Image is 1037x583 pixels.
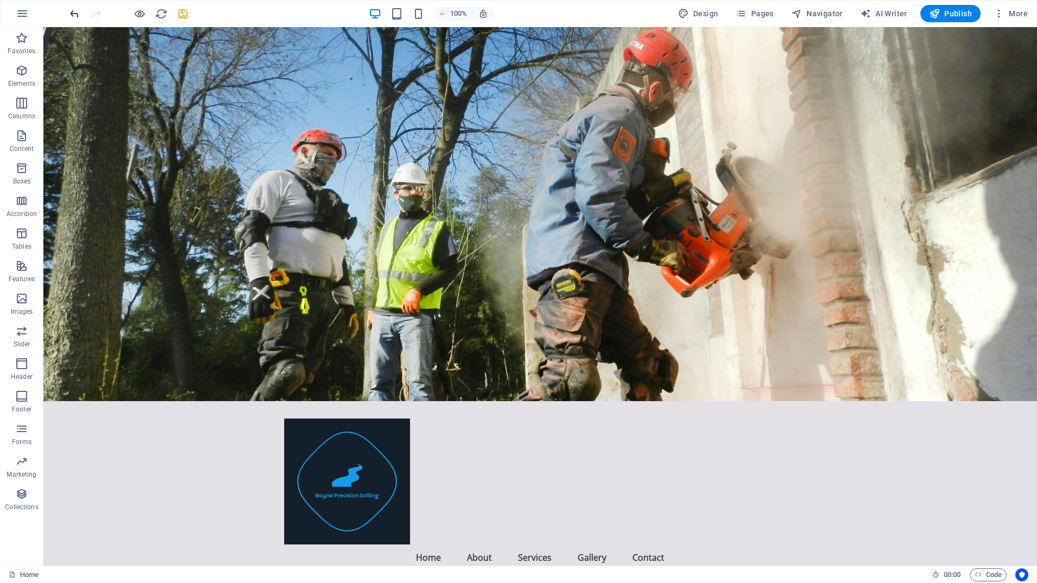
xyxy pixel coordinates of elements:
[155,7,168,20] button: reload
[975,568,1002,581] span: Code
[1015,568,1028,581] button: Usercentrics
[791,8,843,19] span: Navigator
[14,340,30,348] p: Slider
[944,568,961,581] span: 00 00
[929,8,972,19] span: Publish
[176,7,189,20] button: save
[932,568,961,581] h6: Session time
[450,7,468,20] h6: 100%
[951,571,953,579] span: :
[856,5,912,22] button: AI Writer
[9,568,39,581] a: Click to cancel selection. Double-click to open Pages
[68,7,81,20] button: undo
[5,503,38,511] p: Collections
[920,5,981,22] button: Publish
[8,112,35,121] p: Columns
[860,8,907,19] span: AI Writer
[970,568,1007,581] button: Code
[674,5,723,22] button: Design
[787,5,847,22] button: Navigator
[8,79,36,88] p: Elements
[7,470,36,479] p: Marketing
[674,5,723,22] div: Design (Ctrl+Alt+Y)
[8,47,35,55] p: Favorites
[13,177,31,186] p: Boxes
[994,8,1028,19] span: More
[478,9,488,18] i: On resize automatically adjust zoom level to fit chosen device.
[9,275,35,283] p: Features
[434,7,472,20] button: 100%
[735,8,773,19] span: Pages
[11,372,33,381] p: Header
[12,405,31,414] p: Footer
[10,144,34,153] p: Content
[731,5,778,22] button: Pages
[12,438,31,446] p: Forms
[678,8,719,19] span: Design
[11,307,33,316] p: Images
[12,242,31,251] p: Tables
[7,210,37,218] p: Accordion
[155,8,168,20] i: Reload page
[177,8,189,20] i: Save (Ctrl+S)
[989,5,1032,22] button: More
[133,7,146,20] button: Click here to leave preview mode and continue editing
